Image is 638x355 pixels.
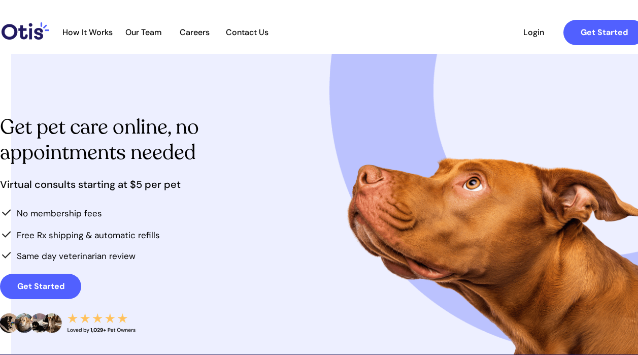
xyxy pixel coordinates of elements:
span: Contact Us [220,27,274,37]
strong: Get Started [17,281,64,292]
a: Login [510,20,557,45]
span: How It Works [57,27,118,37]
span: Our Team [119,27,169,37]
strong: Get Started [581,27,628,38]
span: Careers [170,27,219,37]
span: Login [510,27,557,37]
a: Careers [170,27,219,38]
a: Contact Us [220,27,274,38]
span: Same day veterinarian review [17,250,136,262]
a: Our Team [119,27,169,38]
span: No membership fees [17,208,102,219]
span: Free Rx shipping & automatic refills [17,230,160,241]
a: How It Works [57,27,118,38]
